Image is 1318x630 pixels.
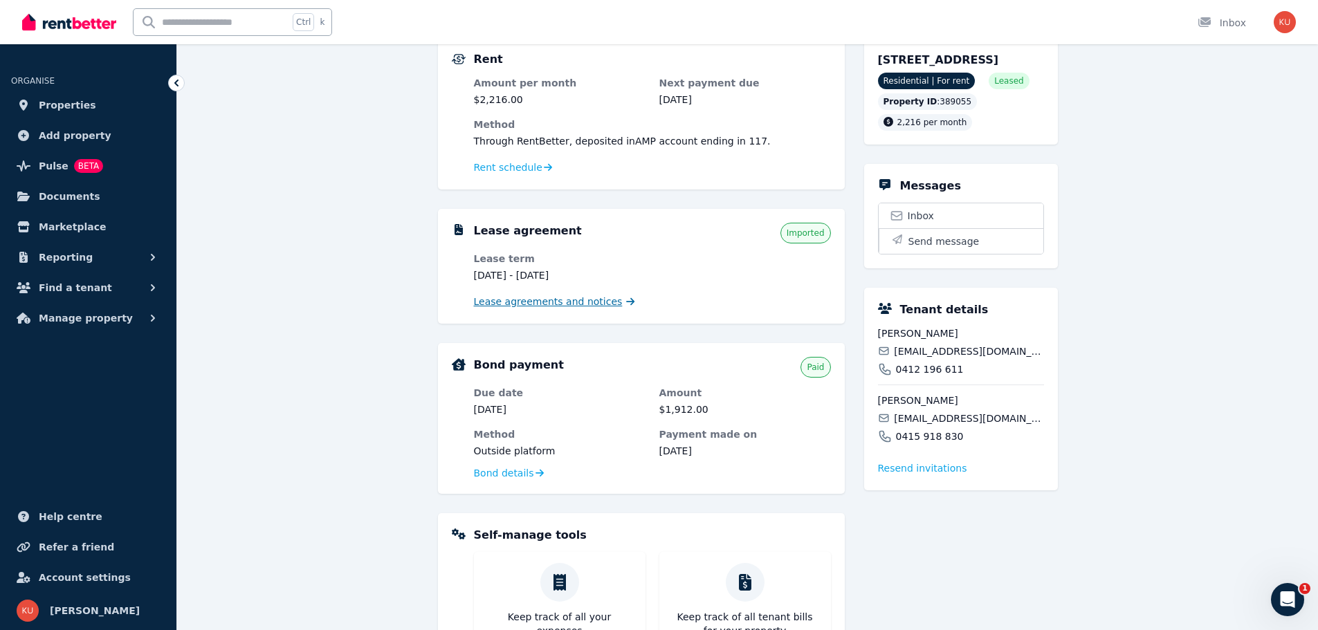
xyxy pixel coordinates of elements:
span: Bond details [474,466,534,480]
a: Marketplace [11,213,165,241]
a: Inbox [879,203,1043,228]
iframe: Intercom live chat [1271,583,1304,616]
dt: Amount per month [474,76,646,90]
span: 2,216 per month [897,118,967,127]
dt: Due date [474,386,646,400]
dd: $1,912.00 [659,402,831,416]
dt: Method [474,118,831,131]
img: RentBetter [22,12,116,33]
span: Find a tenant [39,279,112,296]
h5: Tenant details [900,302,989,318]
span: Pulse [39,158,68,174]
span: Add property [39,127,111,144]
h5: Bond payment [474,357,564,373]
span: 0412 196 611 [896,362,964,376]
span: Residential | For rent [878,73,976,89]
span: [STREET_ADDRESS] [878,53,999,66]
button: Send message [879,228,1043,254]
a: Account settings [11,564,165,591]
dd: [DATE] [659,444,831,458]
span: Paid [807,362,824,373]
span: Property ID [884,96,937,107]
dt: Lease term [474,252,646,266]
span: Properties [39,97,96,113]
button: Find a tenant [11,274,165,302]
span: k [320,17,324,28]
img: Kunal K [1274,11,1296,33]
dt: Payment made on [659,427,831,441]
button: Reporting [11,243,165,271]
span: Account settings [39,569,131,586]
span: [EMAIL_ADDRESS][DOMAIN_NAME] [894,411,1043,425]
span: [PERSON_NAME] [878,326,1044,340]
dt: Amount [659,386,831,400]
h5: Messages [900,178,961,194]
span: Lease agreements and notices [474,295,623,308]
a: PulseBETA [11,152,165,180]
span: [PERSON_NAME] [50,602,140,619]
span: Leased [994,75,1023,86]
button: Resend invitations [878,461,967,475]
dd: Outside platform [474,444,646,458]
span: BETA [74,159,103,173]
a: Rent schedule [474,160,553,174]
span: Through RentBetter , deposited in AMP account ending in 117 . [474,136,771,147]
div: Inbox [1198,16,1246,30]
span: Refer a friend [39,539,114,555]
img: Bond Details [452,358,466,371]
a: Properties [11,91,165,119]
a: Refer a friend [11,533,165,561]
span: Marketplace [39,219,106,235]
span: ORGANISE [11,76,55,86]
span: [EMAIL_ADDRESS][DOMAIN_NAME] [894,344,1043,358]
span: Send message [908,234,980,248]
span: Help centre [39,508,102,525]
h5: Lease agreement [474,223,582,239]
a: Documents [11,183,165,210]
span: Rent schedule [474,160,542,174]
span: Manage property [39,310,133,326]
a: Bond details [474,466,544,480]
dd: [DATE] [659,93,831,106]
button: Manage property [11,304,165,332]
a: Add property [11,122,165,149]
a: Lease agreements and notices [474,295,635,308]
span: Imported [787,228,825,239]
span: Documents [39,188,100,205]
dd: [DATE] - [DATE] [474,268,646,282]
img: Kunal K [17,600,39,622]
span: [PERSON_NAME] [878,393,1044,407]
dd: [DATE] [474,402,646,416]
dd: $2,216.00 [474,93,646,106]
h5: Self-manage tools [474,527,587,544]
div: : 389055 [878,93,978,110]
a: Help centre [11,503,165,530]
span: 0415 918 830 [896,429,964,443]
span: Inbox [908,209,934,223]
span: Ctrl [293,13,314,31]
h5: Rent [474,51,503,68]
dt: Method [474,427,646,441]
dt: Next payment due [659,76,831,90]
span: Reporting [39,249,93,266]
img: Rental Payments [452,54,466,64]
span: 1 [1299,583,1310,594]
span: Resend invitation s [878,461,967,475]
